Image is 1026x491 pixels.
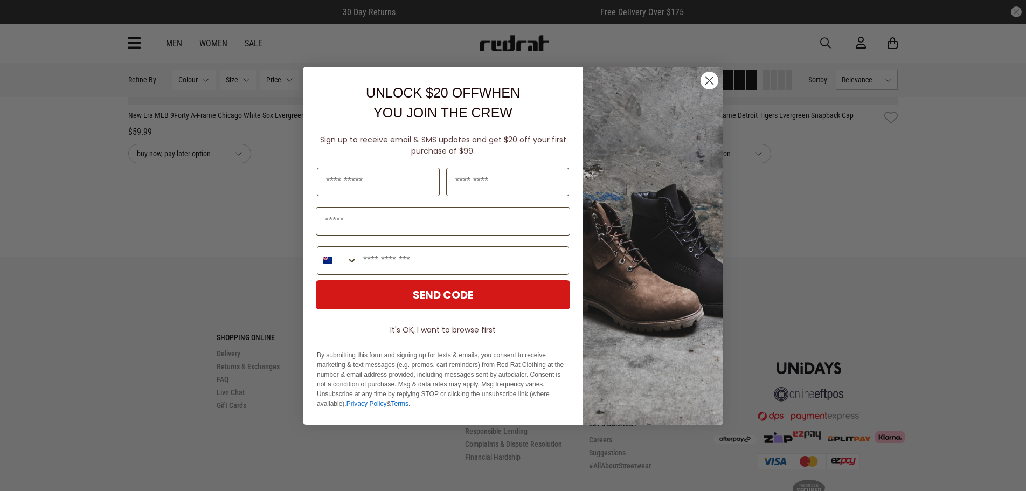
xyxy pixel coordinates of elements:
[346,400,387,407] a: Privacy Policy
[317,168,440,196] input: First Name
[373,105,512,120] span: YOU JOIN THE CREW
[316,280,570,309] button: SEND CODE
[366,85,479,100] span: UNLOCK $20 OFF
[583,67,723,425] img: f7662613-148e-4c88-9575-6c6b5b55a647.jpeg
[391,400,408,407] a: Terms
[479,85,520,100] span: WHEN
[323,256,332,265] img: New Zealand
[316,207,570,236] input: Email
[317,247,358,274] button: Search Countries
[316,320,570,340] button: It's OK, I want to browse first
[320,134,566,156] span: Sign up to receive email & SMS updates and get $20 off your first purchase of $99.
[700,71,719,90] button: Close dialog
[317,350,569,409] p: By submitting this form and signing up for texts & emails, you consent to receive marketing & tex...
